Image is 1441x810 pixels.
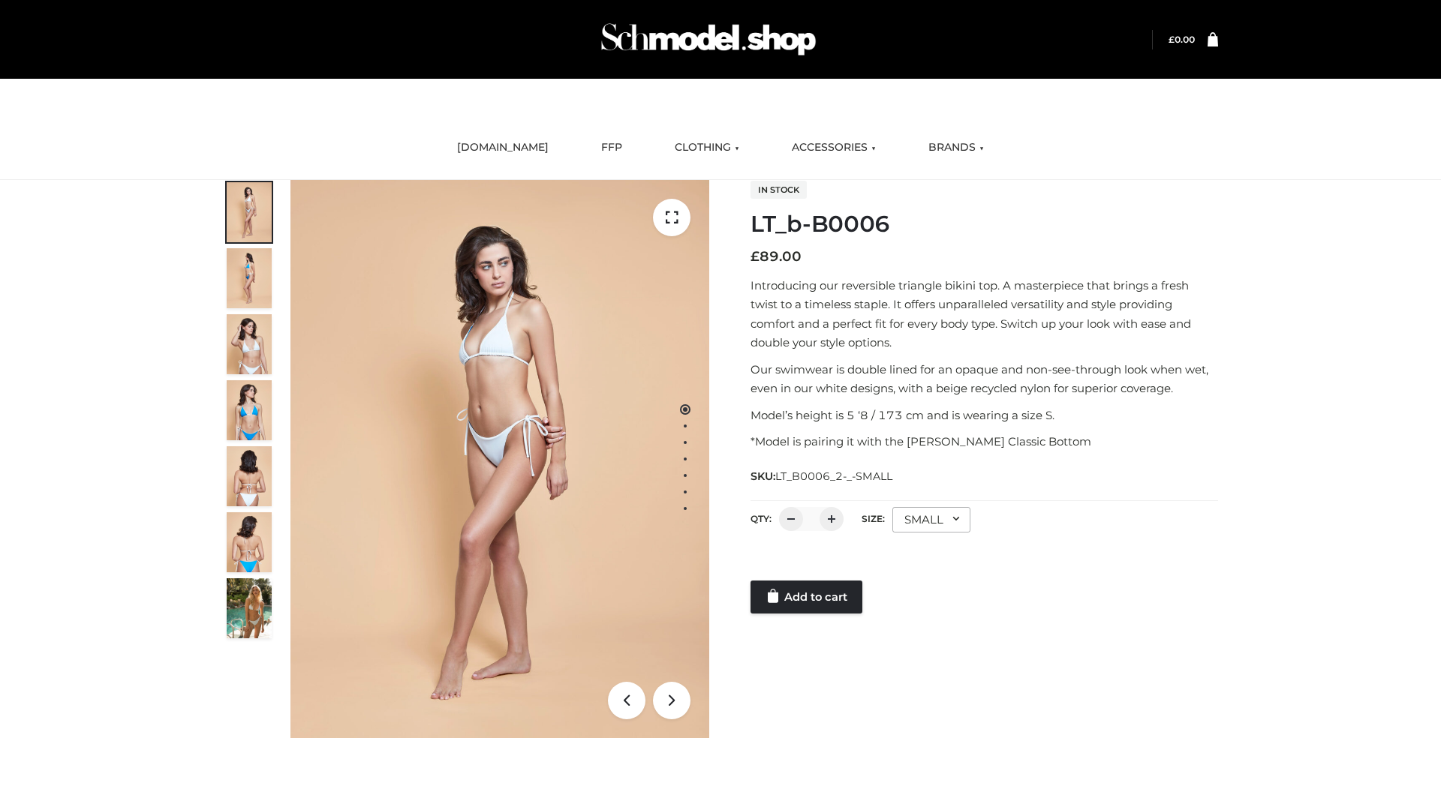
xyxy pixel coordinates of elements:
[663,131,751,164] a: CLOTHING
[751,248,802,265] bdi: 89.00
[751,432,1218,451] p: *Model is pairing it with the [PERSON_NAME] Classic Bottom
[751,248,760,265] span: £
[290,180,709,738] img: ArielClassicBikiniTop_CloudNine_AzureSky_OW114ECO_1
[917,131,995,164] a: BRANDS
[892,507,970,532] div: SMALL
[590,131,633,164] a: FFP
[1169,34,1175,45] span: £
[862,513,885,524] label: Size:
[446,131,560,164] a: [DOMAIN_NAME]
[751,360,1218,398] p: Our swimwear is double lined for an opaque and non-see-through look when wet, even in our white d...
[751,406,1218,425] p: Model’s height is 5 ‘8 / 173 cm and is wearing a size S.
[596,10,821,69] img: Schmodel Admin 964
[227,578,272,638] img: Arieltop_CloudNine_AzureSky2.jpg
[1169,34,1195,45] a: £0.00
[1169,34,1195,45] bdi: 0.00
[227,512,272,572] img: ArielClassicBikiniTop_CloudNine_AzureSky_OW114ECO_8-scaled.jpg
[227,380,272,440] img: ArielClassicBikiniTop_CloudNine_AzureSky_OW114ECO_4-scaled.jpg
[751,276,1218,352] p: Introducing our reversible triangle bikini top. A masterpiece that brings a fresh twist to a time...
[227,446,272,506] img: ArielClassicBikiniTop_CloudNine_AzureSky_OW114ECO_7-scaled.jpg
[775,469,892,483] span: LT_B0006_2-_-SMALL
[781,131,887,164] a: ACCESSORIES
[227,182,272,242] img: ArielClassicBikiniTop_CloudNine_AzureSky_OW114ECO_1-scaled.jpg
[751,467,894,485] span: SKU:
[751,513,772,524] label: QTY:
[227,248,272,308] img: ArielClassicBikiniTop_CloudNine_AzureSky_OW114ECO_2-scaled.jpg
[751,580,862,613] a: Add to cart
[751,211,1218,238] h1: LT_b-B0006
[227,314,272,374] img: ArielClassicBikiniTop_CloudNine_AzureSky_OW114ECO_3-scaled.jpg
[751,181,807,199] span: In stock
